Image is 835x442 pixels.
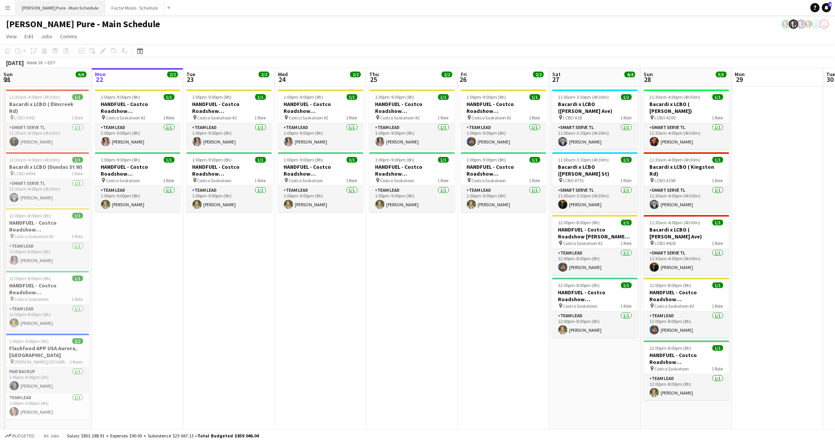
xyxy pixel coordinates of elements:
span: 1/1 [530,157,540,163]
span: Wed [278,71,288,78]
h3: HANDFUEL - Costco Roadshow [GEOGRAPHIC_DATA], [GEOGRAPHIC_DATA] [552,289,638,303]
app-card-role: Smart Serve TL1/111:00am-3:30pm (4h30m)[PERSON_NAME] [552,123,638,149]
span: 1 Role [438,115,449,121]
span: Costco Saskatoon #2 [655,303,695,309]
div: 12:00pm-8:00pm (8h)1/1HANDFUEL - Costco Roadshow [GEOGRAPHIC_DATA], [GEOGRAPHIC_DATA] Costco Sask... [644,278,729,338]
app-card-role: Team Lead1/11:00pm-9:00pm (8h)[PERSON_NAME] [461,123,546,149]
span: Comms [60,33,77,40]
span: 1 Role [621,303,632,309]
span: 29 [734,75,745,84]
span: Costco Saskatoon [655,366,689,372]
span: 1/1 [621,94,632,100]
div: 2 Jobs [259,78,271,84]
app-card-role: Team Lead1/11:00pm-5:00pm (4h)[PERSON_NAME] [3,393,89,419]
span: Tue [186,71,195,78]
div: 1:00pm-9:00pm (8h)1/1HANDFUEL - Costco Roadshow [GEOGRAPHIC_DATA], [GEOGRAPHIC_DATA] Costco Saska... [186,90,272,149]
app-card-role: Team Lead1/11:00pm-9:00pm (8h)[PERSON_NAME] [278,186,364,212]
span: 1/1 [438,94,449,100]
h3: HANDFUEL - Costco Roadshow [PERSON_NAME], [GEOGRAPHIC_DATA] [552,226,638,240]
app-user-avatar: Ashleigh Rains [789,20,798,29]
app-job-card: 1:00pm-9:00pm (8h)1/1HANDFUEL - Costco Roadshow [GEOGRAPHIC_DATA], [GEOGRAPHIC_DATA] Costco Saska... [278,152,364,212]
h3: HANDFUEL - Costco Roadshow [GEOGRAPHIC_DATA], [GEOGRAPHIC_DATA] [186,101,272,114]
div: [DATE] [6,59,24,67]
span: 1 Role [529,178,540,183]
span: 4/4 [625,72,635,77]
div: 4 Jobs [625,78,637,84]
span: Sun [644,71,653,78]
div: 1:00pm-9:00pm (8h)1/1HANDFUEL - Costco Roadshow [GEOGRAPHIC_DATA], [GEOGRAPHIC_DATA] Costco Saska... [278,90,364,149]
app-user-avatar: Tifany Scifo [812,20,821,29]
div: 2 Jobs [168,78,179,84]
span: 1/1 [72,213,83,219]
app-job-card: 11:30am-4:00pm (4h30m)1/1Bacardi x LCBO ( [PERSON_NAME] Ave) LCBO #4281 RoleSmart Serve TL1/111:3... [644,215,729,275]
span: 11:00am-3:30pm (4h30m) [558,94,609,100]
app-job-card: 12:00pm-8:00pm (8h)1/1HANDFUEL - Costco Roadshow [GEOGRAPHIC_DATA], [GEOGRAPHIC_DATA] Costco Sask... [644,341,729,400]
a: Edit [21,31,36,41]
span: 1:00pm-9:00pm (8h) [192,157,232,163]
div: 5 Jobs [716,78,728,84]
span: 1 Role [72,233,83,239]
h1: [PERSON_NAME] Pure - Main Schedule [6,18,160,30]
app-card-role: Team Lead1/112:00pm-8:00pm (8h)[PERSON_NAME] [3,242,89,268]
h3: Bacardi x LCBO ( Elmcreek Rd) [3,101,89,114]
span: 1/1 [72,276,83,281]
span: 28 [643,75,653,84]
span: Edit [24,33,33,40]
span: Costco Saskatoon [289,178,323,183]
app-card-role: Team Lead1/11:00pm-9:00pm (8h)[PERSON_NAME] [186,186,272,212]
h3: HANDFUEL - Costco Roadshow [GEOGRAPHIC_DATA], [GEOGRAPHIC_DATA] [461,101,546,114]
span: 21 [2,75,13,84]
span: 2/2 [72,338,83,344]
app-job-card: 1:00pm-9:00pm (8h)1/1HANDFUEL - Costco Roadshow [GEOGRAPHIC_DATA], [GEOGRAPHIC_DATA] Costco Saska... [369,152,455,212]
button: Budgeted [4,432,36,440]
span: LCBO #198 [655,178,676,183]
span: 1:00pm-9:00pm (8h) [467,157,506,163]
span: 2/2 [533,72,544,77]
app-user-avatar: Tifany Scifo [820,20,829,29]
h3: HANDFUEL - Costco Roadshow [GEOGRAPHIC_DATA], [GEOGRAPHIC_DATA] [644,289,729,303]
app-card-role: Team Lead1/112:00pm-8:00pm (8h)[PERSON_NAME] [644,312,729,338]
span: 1:00pm-9:00pm (8h) [375,157,415,163]
span: Costco Saskatoon #2 [197,115,237,121]
div: 11:00am-3:30pm (4h30m)1/1Bacardi x LCBO ([PERSON_NAME] Ave) LCBO #181 RoleSmart Serve TL1/111:00a... [552,90,638,149]
app-job-card: 11:00am-3:30pm (4h30m)1/1Bacardi x LCBO ([PERSON_NAME] St) LCBO #7511 RoleSmart Serve TL1/111:00a... [552,152,638,212]
span: 1 Role [712,303,723,309]
h3: HANDFUEL - Costco Roadshow [GEOGRAPHIC_DATA], [GEOGRAPHIC_DATA] [186,163,272,177]
app-job-card: 1:00pm-9:00pm (8h)1/1HANDFUEL - Costco Roadshow [GEOGRAPHIC_DATA], [GEOGRAPHIC_DATA] Costco Saska... [461,90,546,149]
app-user-avatar: Ashleigh Rains [797,20,806,29]
span: 2/2 [259,72,269,77]
div: 1:00pm-9:00pm (8h)1/1HANDFUEL - Costco Roadshow [GEOGRAPHIC_DATA], [GEOGRAPHIC_DATA] Costco Saska... [461,152,546,212]
div: 12:00pm-8:00pm (8h)1/1HANDFUEL - Costco Roadshow [PERSON_NAME], [GEOGRAPHIC_DATA] Costco Saskatoo... [552,215,638,275]
span: 8 [828,2,832,7]
app-card-role: Smart Serve TL1/111:30am-4:00pm (4h30m)[PERSON_NAME] [644,123,729,149]
app-card-role: Team Lead1/11:00pm-9:00pm (8h)[PERSON_NAME] [461,186,546,212]
span: 23 [185,75,195,84]
span: 1 Role [346,115,357,121]
span: 1/1 [164,157,175,163]
span: 1/1 [255,157,266,163]
app-card-role: Team Lead1/112:00pm-8:00pm (8h)[PERSON_NAME] [644,374,729,400]
h3: HANDFUEL - Costco Roadshow [GEOGRAPHIC_DATA], [GEOGRAPHIC_DATA] [95,163,181,177]
span: Costco Saskatoon #2 [106,115,146,121]
app-card-role: Team Lead1/11:00pm-9:00pm (8h)[PERSON_NAME] [95,123,181,149]
span: 1 Role [255,178,266,183]
span: Costco Saskatoon [563,303,598,309]
h3: Flashfood APP USA Aurora, [GEOGRAPHIC_DATA] [3,345,89,359]
span: 1 Role [163,178,175,183]
span: 12:00pm-8:00pm (8h) [650,345,691,351]
h3: Bacardi x LCBO ([PERSON_NAME] St) [552,163,638,177]
span: 25 [368,75,379,84]
span: Costco Saskatoon [15,296,49,302]
span: 1 Role [712,115,723,121]
app-card-role: Smart Serve TL1/111:30am-4:00pm (4h30m)[PERSON_NAME] [3,123,89,149]
app-job-card: 12:00pm-8:00pm (8h)1/1HANDFUEL - Costco Roadshow [GEOGRAPHIC_DATA], [GEOGRAPHIC_DATA] Costco Sask... [552,278,638,338]
span: Costco Saskatoon [472,178,506,183]
span: 1 Role [255,115,266,121]
div: 2 Jobs [533,78,545,84]
a: Jobs [38,31,55,41]
span: Week 38 [25,60,44,65]
app-card-role: Team Lead1/11:00pm-9:00pm (8h)[PERSON_NAME] [278,123,364,149]
div: 1:00pm-9:00pm (8h)1/1HANDFUEL - Costco Roadshow [GEOGRAPHIC_DATA], [GEOGRAPHIC_DATA] Costco Saska... [95,152,181,212]
span: Costco Saskatoon #2 [289,115,329,121]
